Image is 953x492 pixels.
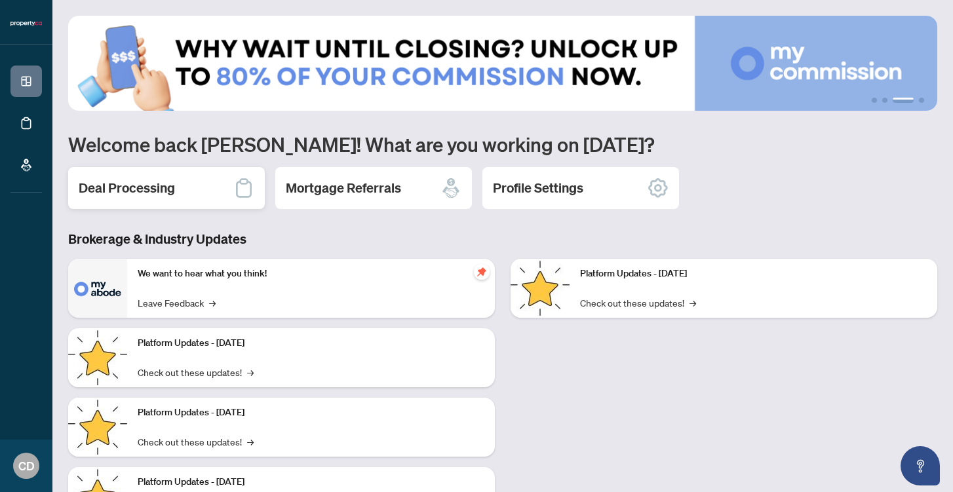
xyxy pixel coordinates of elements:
[138,365,254,379] a: Check out these updates!→
[138,434,254,449] a: Check out these updates!→
[18,457,35,475] span: CD
[511,259,570,318] img: Platform Updates - June 23, 2025
[68,259,127,318] img: We want to hear what you think!
[138,406,484,420] p: Platform Updates - [DATE]
[68,328,127,387] img: Platform Updates - September 16, 2025
[493,179,583,197] h2: Profile Settings
[138,295,216,310] a: Leave Feedback→
[68,132,937,157] h1: Welcome back [PERSON_NAME]! What are you working on [DATE]?
[872,98,877,103] button: 1
[209,295,216,310] span: →
[690,295,696,310] span: →
[474,264,490,280] span: pushpin
[247,365,254,379] span: →
[138,267,484,281] p: We want to hear what you think!
[882,98,887,103] button: 2
[79,179,175,197] h2: Deal Processing
[68,398,127,457] img: Platform Updates - July 21, 2025
[893,98,914,103] button: 3
[138,336,484,350] p: Platform Updates - [DATE]
[138,475,484,489] p: Platform Updates - [DATE]
[901,446,940,485] button: Open asap
[919,98,924,103] button: 4
[68,16,937,111] img: Slide 2
[580,295,696,310] a: Check out these updates!→
[10,20,42,28] img: logo
[68,230,937,248] h3: Brokerage & Industry Updates
[286,179,401,197] h2: Mortgage Referrals
[247,434,254,449] span: →
[580,267,927,281] p: Platform Updates - [DATE]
